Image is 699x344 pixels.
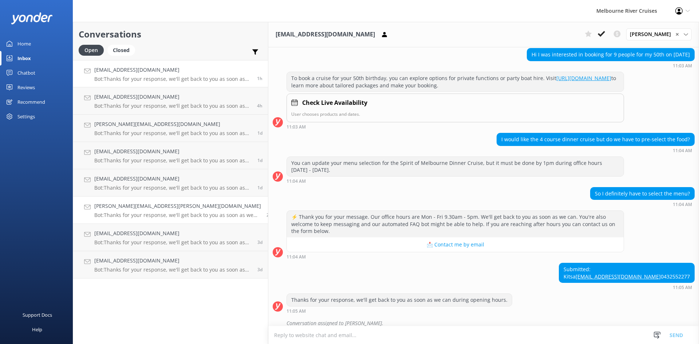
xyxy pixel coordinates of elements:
[559,285,695,290] div: Sep 29 2025 11:05am (UTC +10:00) Australia/Sydney
[287,211,624,237] div: ⚡ Thank you for your message. Our office hours are Mon - Fri 9.30am - 5pm. We'll get back to you ...
[94,185,252,191] p: Bot: Thanks for your response, we'll get back to you as soon as we can during opening hours.
[94,239,252,246] p: Bot: Thanks for your response, we'll get back to you as soon as we can during opening hours.
[559,263,694,282] div: Submitted: Kitsa 0432552277
[287,237,624,252] button: 📩 Contact me by email
[94,130,252,137] p: Bot: Thanks for your response, we'll get back to you as soon as we can during opening hours.
[287,254,624,259] div: Sep 29 2025 11:04am (UTC +10:00) Australia/Sydney
[73,197,268,224] a: [PERSON_NAME][EMAIL_ADDRESS][PERSON_NAME][DOMAIN_NAME]Bot:Thanks for your response, we'll get bac...
[257,185,262,191] span: Sep 27 2025 04:44pm (UTC +10:00) Australia/Sydney
[17,66,35,80] div: Chatbot
[94,212,261,218] p: Bot: Thanks for your response, we'll get back to you as soon as we can during opening hours.
[630,30,675,38] span: [PERSON_NAME]
[94,266,252,273] p: Bot: Thanks for your response, we'll get back to you as soon as we can during opening hours.
[276,30,375,39] h3: [EMAIL_ADDRESS][DOMAIN_NAME]
[94,229,252,237] h4: [EMAIL_ADDRESS][DOMAIN_NAME]
[673,202,692,207] strong: 11:04 AM
[32,322,42,337] div: Help
[107,45,135,56] div: Closed
[94,76,252,82] p: Bot: Thanks for your response, we'll get back to you as soon as we can during opening hours.
[273,317,695,329] div: 2025-09-29T02:21:54.573
[11,12,53,24] img: yonder-white-logo.png
[287,125,306,129] strong: 11:03 AM
[23,308,52,322] div: Support Docs
[94,157,252,164] p: Bot: Thanks for your response, we'll get back to you as soon as we can during opening hours.
[591,187,694,200] div: So I definitely have to select the menu?
[675,31,679,38] span: ✕
[94,257,252,265] h4: [EMAIL_ADDRESS][DOMAIN_NAME]
[257,75,262,82] span: Sep 29 2025 11:05am (UTC +10:00) Australia/Sydney
[257,103,262,109] span: Sep 29 2025 08:00am (UTC +10:00) Australia/Sydney
[17,36,31,51] div: Home
[73,60,268,87] a: [EMAIL_ADDRESS][DOMAIN_NAME]Bot:Thanks for your response, we'll get back to you as soon as we can...
[287,157,624,176] div: You can update your menu selection for the Spirit of Melbourne Dinner Cruise, but it must be done...
[590,202,695,207] div: Sep 29 2025 11:04am (UTC +10:00) Australia/Sydney
[673,149,692,153] strong: 11:04 AM
[576,273,661,280] a: [EMAIL_ADDRESS][DOMAIN_NAME]
[17,51,31,66] div: Inbox
[73,115,268,142] a: [PERSON_NAME][EMAIL_ADDRESS][DOMAIN_NAME]Bot:Thanks for your response, we'll get back to you as s...
[287,317,695,329] div: Conversation assigned to [PERSON_NAME].
[497,148,695,153] div: Sep 29 2025 11:04am (UTC +10:00) Australia/Sydney
[107,46,139,54] a: Closed
[257,239,262,245] span: Sep 26 2025 11:48am (UTC +10:00) Australia/Sydney
[527,48,694,61] div: Hi I was interested in booking for 9 people for my 50th on [DATE]
[79,45,104,56] div: Open
[94,175,252,183] h4: [EMAIL_ADDRESS][DOMAIN_NAME]
[94,120,252,128] h4: [PERSON_NAME][EMAIL_ADDRESS][DOMAIN_NAME]
[79,27,262,41] h2: Conversations
[287,178,624,183] div: Sep 29 2025 11:04am (UTC +10:00) Australia/Sydney
[94,202,261,210] h4: [PERSON_NAME][EMAIL_ADDRESS][PERSON_NAME][DOMAIN_NAME]
[287,308,512,313] div: Sep 29 2025 11:05am (UTC +10:00) Australia/Sydney
[73,169,268,197] a: [EMAIL_ADDRESS][DOMAIN_NAME]Bot:Thanks for your response, we'll get back to you as soon as we can...
[626,28,692,40] div: Assign User
[287,179,306,183] strong: 11:04 AM
[94,66,252,74] h4: [EMAIL_ADDRESS][DOMAIN_NAME]
[266,212,272,218] span: Sep 26 2025 10:09pm (UTC +10:00) Australia/Sydney
[287,309,306,313] strong: 11:05 AM
[94,93,252,101] h4: [EMAIL_ADDRESS][DOMAIN_NAME]
[94,147,252,155] h4: [EMAIL_ADDRESS][DOMAIN_NAME]
[73,251,268,278] a: [EMAIL_ADDRESS][DOMAIN_NAME]Bot:Thanks for your response, we'll get back to you as soon as we can...
[73,142,268,169] a: [EMAIL_ADDRESS][DOMAIN_NAME]Bot:Thanks for your response, we'll get back to you as soon as we can...
[527,63,695,68] div: Sep 29 2025 11:03am (UTC +10:00) Australia/Sydney
[73,87,268,115] a: [EMAIL_ADDRESS][DOMAIN_NAME]Bot:Thanks for your response, we'll get back to you as soon as we can...
[73,224,268,251] a: [EMAIL_ADDRESS][DOMAIN_NAME]Bot:Thanks for your response, we'll get back to you as soon as we can...
[291,111,619,118] p: User chooses products and dates.
[257,266,262,273] span: Sep 26 2025 08:56am (UTC +10:00) Australia/Sydney
[287,255,306,259] strong: 11:04 AM
[673,64,692,68] strong: 11:03 AM
[287,72,624,91] div: To book a cruise for your 50th birthday, you can explore options for private functions or party b...
[257,130,262,136] span: Sep 28 2025 10:52am (UTC +10:00) Australia/Sydney
[94,103,252,109] p: Bot: Thanks for your response, we'll get back to you as soon as we can during opening hours.
[673,285,692,290] strong: 11:05 AM
[556,75,611,82] a: [URL][DOMAIN_NAME]
[17,109,35,124] div: Settings
[497,133,694,146] div: I would like the 4 course dinner cruise but do we have to pre-select the food?
[287,294,512,306] div: Thanks for your response, we'll get back to you as soon as we can during opening hours.
[17,95,45,109] div: Recommend
[17,80,35,95] div: Reviews
[79,46,107,54] a: Open
[302,98,367,108] h4: Check Live Availability
[257,157,262,163] span: Sep 28 2025 03:53am (UTC +10:00) Australia/Sydney
[287,124,624,129] div: Sep 29 2025 11:03am (UTC +10:00) Australia/Sydney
